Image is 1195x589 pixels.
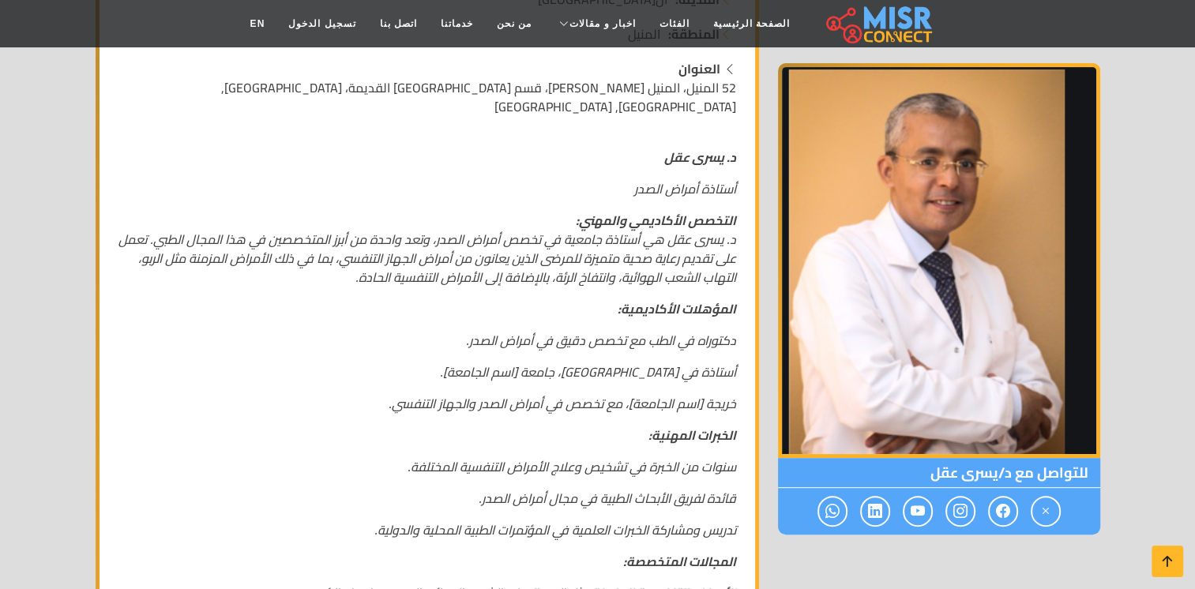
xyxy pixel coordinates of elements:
[466,328,736,352] em: دكتوراه في الطب مع تخصص دقيق في أمراض الصدر.
[826,4,932,43] img: main.misr_connect
[778,63,1100,458] img: د/يسرى عقل
[118,227,736,289] em: د. يسرى عقل هي أستاذة جامعية في تخصص أمراض الصدر، وتعد واحدة من أبرز المتخصصين في هذا المجال الطب...
[543,9,648,39] a: اخبار و مقالات
[408,455,736,478] em: سنوات من الخبرة في تشخيص وعلاج الأمراض التنفسية المختلفة.
[485,9,543,39] a: من نحن
[389,392,736,415] em: خريجة [اسم الجامعة]، مع تخصص في أمراض الصدر والجهاز التنفسي.
[778,458,1100,488] span: للتواصل مع د/يسرى عقل
[623,550,736,573] strong: المجالات المتخصصة:
[374,518,736,542] em: تدريس ومشاركة الخبرات العلمية في المؤتمرات الطبية المحلية والدولية.
[634,177,736,201] em: أستاذة أمراض الصدر
[479,486,736,510] em: قائدة لفريق الأبحاث الطبية في مجال أمراض الصدر.
[648,423,736,447] strong: الخبرات المهنية:
[569,17,636,31] span: اخبار و مقالات
[276,9,367,39] a: تسجيل الدخول
[440,360,736,384] em: أستاذة في [GEOGRAPHIC_DATA]، جامعة [اسم الجامعة].
[648,9,701,39] a: الفئات
[701,9,802,39] a: الصفحة الرئيسية
[678,57,720,81] strong: العنوان
[221,76,736,118] span: 52 المنيل، المنيل [PERSON_NAME]، قسم [GEOGRAPHIC_DATA] القديمة، [GEOGRAPHIC_DATA], [GEOGRAPHIC_DA...
[664,145,736,169] strong: د. يسرى عقل
[368,9,429,39] a: اتصل بنا
[576,208,736,232] strong: التخصص الأكاديمي والمهني:
[239,9,277,39] a: EN
[429,9,485,39] a: خدماتنا
[618,297,736,321] strong: المؤهلات الأكاديمية:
